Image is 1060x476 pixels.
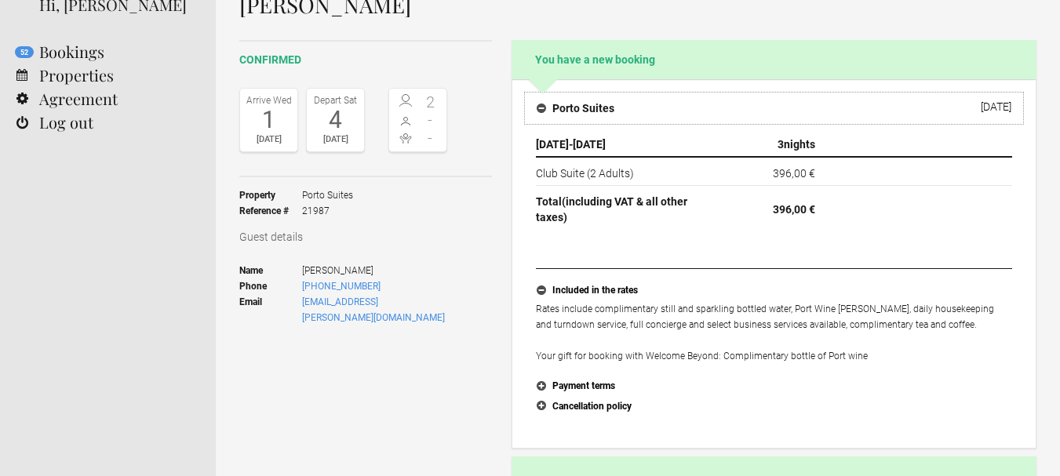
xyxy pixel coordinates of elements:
[512,40,1036,79] h2: You have a new booking
[536,376,1012,397] button: Payment terms
[239,278,302,294] strong: Phone
[244,108,293,132] div: 1
[239,294,302,325] strong: Email
[302,281,381,292] a: [PHONE_NUMBER]
[244,132,293,147] div: [DATE]
[302,263,447,278] span: [PERSON_NAME]
[536,301,1012,364] p: Rates include complimentary still and sparkling bottled water, Port Wine [PERSON_NAME], daily hou...
[773,203,815,216] flynt-currency: 396,00 €
[536,157,727,186] td: Club Suite (2 Adults)
[239,52,492,68] h2: confirmed
[239,203,302,219] strong: Reference #
[302,187,353,203] span: Porto Suites
[536,138,569,151] span: [DATE]
[536,195,687,223] span: (including VAT & all other taxes)
[311,93,360,108] div: Depart Sat
[418,112,443,128] span: -
[524,92,1024,125] button: Porto Suites [DATE]
[244,93,293,108] div: Arrive Wed
[302,296,445,323] a: [EMAIL_ADDRESS][PERSON_NAME][DOMAIN_NAME]
[302,203,353,219] span: 21987
[536,281,1012,301] button: Included in the rates
[418,94,443,110] span: 2
[778,138,784,151] span: 3
[239,187,302,203] strong: Property
[536,186,727,230] th: Total
[536,397,1012,417] button: Cancellation policy
[981,100,1011,113] div: [DATE]
[418,130,443,146] span: -
[773,167,815,180] flynt-currency: 396,00 €
[536,133,727,157] th: -
[727,133,821,157] th: nights
[239,229,492,245] h3: Guest details
[239,263,302,278] strong: Name
[537,100,614,116] h4: Porto Suites
[311,132,360,147] div: [DATE]
[15,46,34,58] flynt-notification-badge: 52
[311,108,360,132] div: 4
[573,138,606,151] span: [DATE]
